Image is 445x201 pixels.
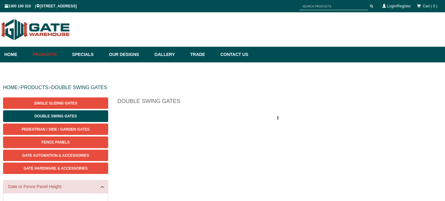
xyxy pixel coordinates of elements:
a: Specials [69,47,106,62]
a: Products [30,47,69,62]
a: Gate Hardware & Accessories [3,163,108,174]
a: PRODUCTS [21,85,48,90]
span: Single Sliding Gates [34,101,77,105]
span: Gate Automation & Accessories [22,153,89,158]
a: Single Sliding Gates [3,97,108,109]
span: Double Swing Gates [34,114,77,118]
a: Gallery [152,47,187,62]
a: Fence Panels [3,136,108,148]
a: Contact Us [217,47,248,62]
span: Cart ( 0 ) [423,4,437,8]
a: Gate Automation & Accessories [3,150,108,161]
a: HOME [3,85,18,90]
a: Our Designs [106,47,152,62]
a: Double Swing Gates [3,110,108,122]
input: SEARCH PRODUCTS [299,2,368,10]
span: Fence Panels [41,140,70,144]
a: Trade [187,47,217,62]
a: Login/Register [387,4,411,8]
a: DOUBLE SWING GATES [51,85,107,90]
span: Pedestrian / Side / Garden Gates [22,127,89,132]
a: Pedestrian / Side / Garden Gates [3,124,108,135]
span: Gate Hardware & Accessories [24,166,88,171]
a: Gate or Fence Panel Height [8,183,103,190]
a: Home [4,47,30,62]
h1: Double Swing Gates [117,97,442,108]
span: 1300 100 310 | [STREET_ADDRESS] [5,4,77,8]
div: > > [3,78,442,97]
img: please_wait.gif [277,116,282,120]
